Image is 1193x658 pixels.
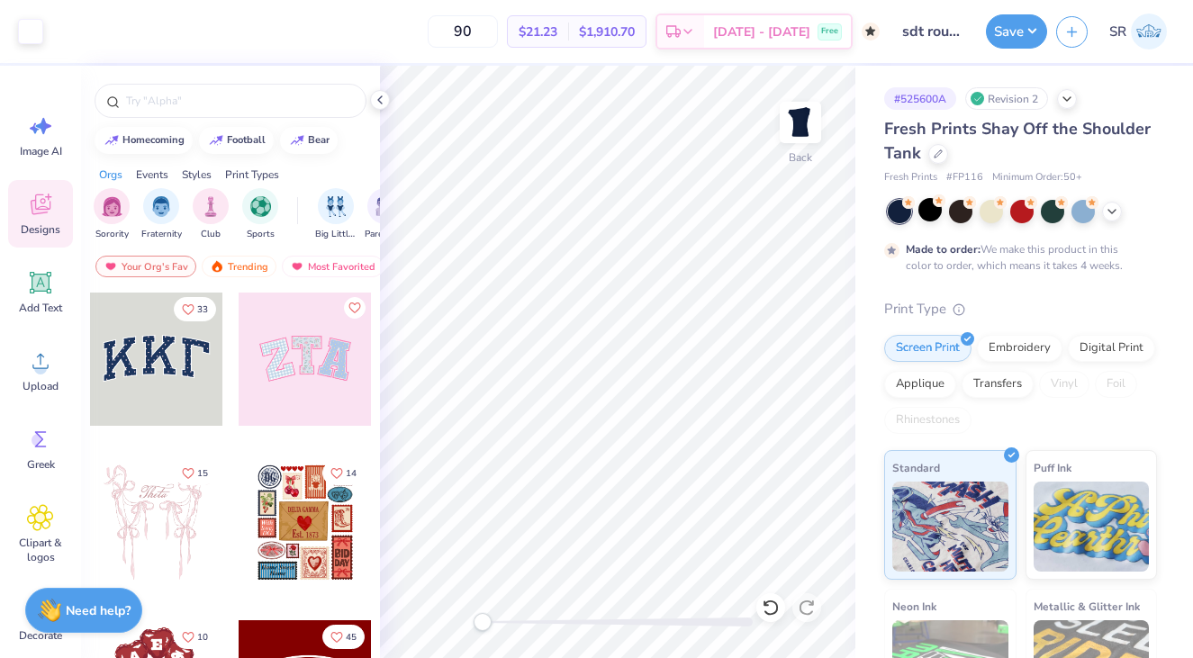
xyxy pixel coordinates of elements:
[19,628,62,643] span: Decorate
[1039,371,1089,398] div: Vinyl
[519,23,557,41] span: $21.23
[94,188,130,241] div: filter for Sorority
[102,196,122,217] img: Sorority Image
[290,135,304,146] img: trend_line.gif
[209,135,223,146] img: trend_line.gif
[197,633,208,642] span: 10
[962,371,1034,398] div: Transfers
[884,335,972,362] div: Screen Print
[199,127,274,154] button: football
[141,228,182,241] span: Fraternity
[884,170,937,185] span: Fresh Prints
[174,297,216,321] button: Like
[322,461,365,485] button: Like
[95,228,129,241] span: Sorority
[315,188,357,241] div: filter for Big Little Reveal
[182,167,212,183] div: Styles
[1034,458,1071,477] span: Puff Ink
[322,625,365,649] button: Like
[21,222,60,237] span: Designs
[104,135,119,146] img: trend_line.gif
[104,260,118,273] img: most_fav.gif
[197,469,208,478] span: 15
[365,188,406,241] div: filter for Parent's Weekend
[95,256,196,277] div: Your Org's Fav
[23,379,59,393] span: Upload
[141,188,182,241] button: filter button
[892,597,936,616] span: Neon Ink
[365,188,406,241] button: filter button
[282,256,384,277] div: Most Favorited
[193,188,229,241] button: filter button
[346,469,357,478] span: 14
[579,23,635,41] span: $1,910.70
[315,188,357,241] button: filter button
[713,23,810,41] span: [DATE] - [DATE]
[201,228,221,241] span: Club
[242,188,278,241] button: filter button
[19,301,62,315] span: Add Text
[884,118,1151,164] span: Fresh Prints Shay Off the Shoulder Tank
[201,196,221,217] img: Club Image
[1034,482,1150,572] img: Puff Ink
[965,87,1048,110] div: Revision 2
[225,167,279,183] div: Print Types
[20,144,62,158] span: Image AI
[174,461,216,485] button: Like
[889,14,977,50] input: Untitled Design
[11,536,70,564] span: Clipart & logos
[290,260,304,273] img: most_fav.gif
[95,127,193,154] button: homecoming
[227,135,266,145] div: football
[1101,14,1175,50] a: SR
[821,25,838,38] span: Free
[99,167,122,183] div: Orgs
[992,170,1082,185] span: Minimum Order: 50 +
[197,305,208,314] span: 33
[782,104,818,140] img: Back
[242,188,278,241] div: filter for Sports
[946,170,983,185] span: # FP116
[141,188,182,241] div: filter for Fraternity
[365,228,406,241] span: Parent's Weekend
[906,241,1127,274] div: We make this product in this color to order, which means it takes 4 weeks.
[122,135,185,145] div: homecoming
[789,149,812,166] div: Back
[906,242,981,257] strong: Made to order:
[247,228,275,241] span: Sports
[94,188,130,241] button: filter button
[1109,22,1126,42] span: SR
[375,196,396,217] img: Parent's Weekend Image
[892,482,1008,572] img: Standard
[280,127,338,154] button: bear
[1034,597,1140,616] span: Metallic & Glitter Ink
[136,167,168,183] div: Events
[428,15,498,48] input: – –
[884,87,956,110] div: # 525600A
[308,135,330,145] div: bear
[344,297,366,319] button: Like
[315,228,357,241] span: Big Little Reveal
[27,457,55,472] span: Greek
[210,260,224,273] img: trending.gif
[1095,371,1137,398] div: Foil
[474,613,492,631] div: Accessibility label
[1131,14,1167,50] img: Sydney Rosenberg
[193,188,229,241] div: filter for Club
[884,371,956,398] div: Applique
[977,335,1062,362] div: Embroidery
[892,458,940,477] span: Standard
[884,299,1157,320] div: Print Type
[346,633,357,642] span: 45
[124,92,355,110] input: Try "Alpha"
[884,407,972,434] div: Rhinestones
[66,602,131,619] strong: Need help?
[986,14,1047,49] button: Save
[1068,335,1155,362] div: Digital Print
[151,196,171,217] img: Fraternity Image
[174,625,216,649] button: Like
[250,196,271,217] img: Sports Image
[326,196,346,217] img: Big Little Reveal Image
[202,256,276,277] div: Trending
